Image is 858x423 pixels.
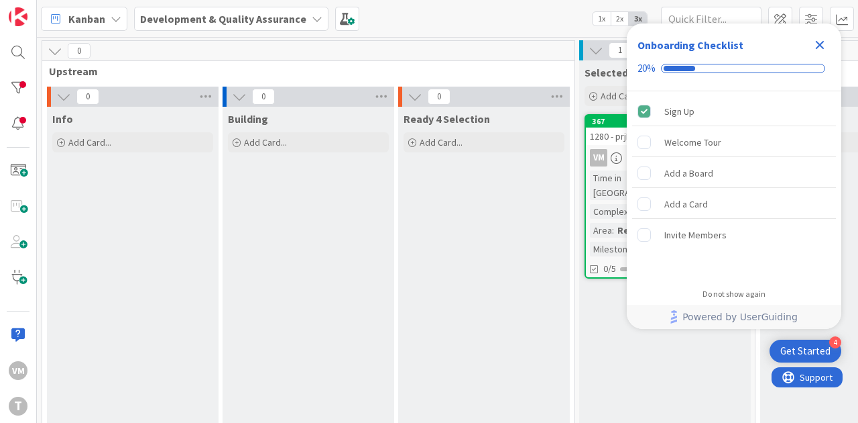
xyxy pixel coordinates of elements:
[590,242,633,256] div: Milestone
[627,23,841,329] div: Checklist Container
[603,262,616,276] span: 0/5
[770,340,841,363] div: Open Get Started checklist, remaining modules: 4
[664,165,713,181] div: Add a Board
[586,115,744,128] div: 367
[664,227,727,243] div: Invite Members
[28,2,61,18] span: Support
[632,128,836,157] div: Welcome Tour is incomplete.
[632,189,836,219] div: Add a Card is incomplete.
[632,158,836,188] div: Add a Board is incomplete.
[632,220,836,250] div: Invite Members is incomplete.
[68,43,90,59] span: 0
[590,204,651,219] div: Complexidade
[637,62,656,75] div: 20%
[586,115,744,145] div: 3671280 - prjRA_EnviaDUAs
[612,223,614,238] span: :
[637,37,743,53] div: Onboarding Checklist
[664,134,721,150] div: Welcome Tour
[590,149,607,167] div: VM
[140,12,306,26] b: Development & Quality Assurance
[664,196,708,212] div: Add a Card
[590,223,612,238] div: Area
[9,7,27,26] img: Visit kanbanzone.com
[780,344,831,358] div: Get Started
[593,12,611,26] span: 1x
[585,114,745,279] a: 3671280 - prjRA_EnviaDUAsVMTime in [GEOGRAPHIC_DATA]:13d 19h 47mComplexidade:Area:Registo Automóv...
[586,149,744,167] div: VM
[809,34,831,56] div: Close Checklist
[629,12,647,26] span: 3x
[664,103,694,120] div: Sign Up
[637,62,831,75] div: Checklist progress: 20%
[614,223,707,238] div: Registo Automóvel
[632,97,836,126] div: Sign Up is complete.
[404,112,490,126] span: Ready 4 Selection
[627,91,841,280] div: Checklist items
[68,136,111,148] span: Add Card...
[76,89,99,105] span: 0
[590,171,680,200] div: Time in [GEOGRAPHIC_DATA]
[9,361,27,380] div: VM
[252,89,275,105] span: 0
[627,305,841,329] div: Footer
[633,305,835,329] a: Powered by UserGuiding
[585,66,628,79] span: Selected
[228,112,268,126] span: Building
[68,11,105,27] span: Kanban
[601,90,643,102] span: Add Card...
[9,397,27,416] div: T
[702,289,765,299] div: Do not show again
[244,136,287,148] span: Add Card...
[586,128,744,145] div: 1280 - prjRA_EnviaDUAs
[592,117,744,126] div: 367
[682,309,798,325] span: Powered by UserGuiding
[428,89,450,105] span: 0
[661,7,761,31] input: Quick Filter...
[611,12,629,26] span: 2x
[609,42,631,58] span: 1
[420,136,463,148] span: Add Card...
[52,112,73,126] span: Info
[829,336,841,348] div: 4
[49,64,558,78] span: Upstream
